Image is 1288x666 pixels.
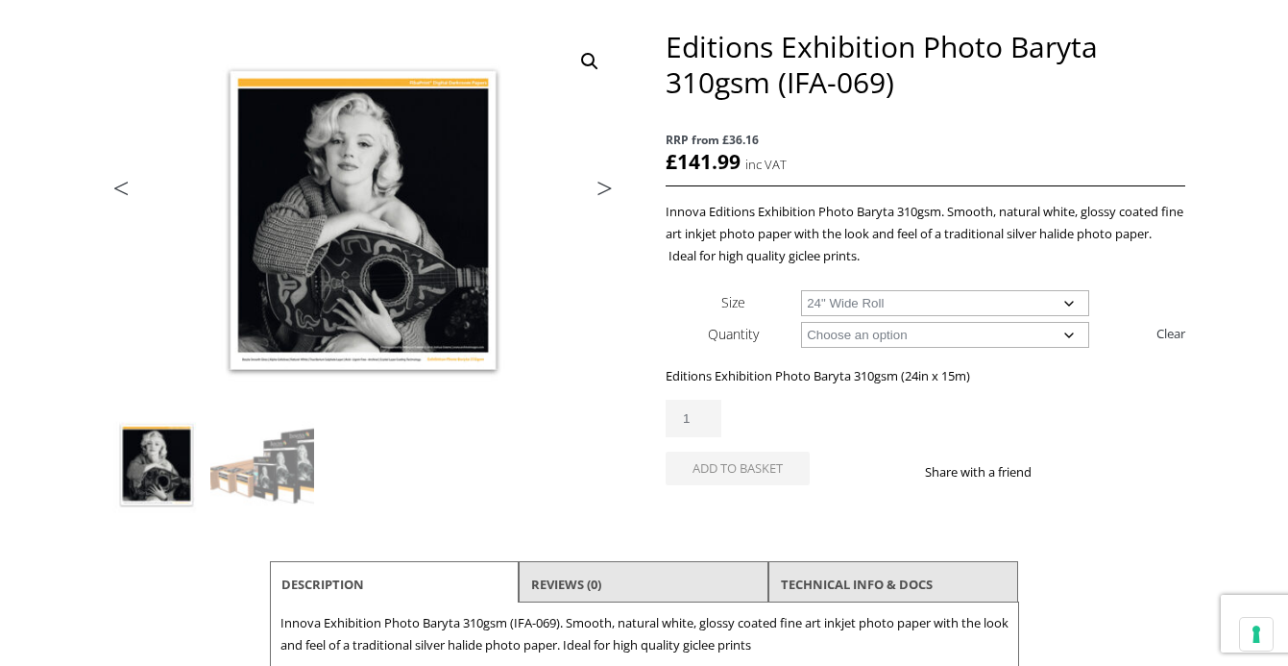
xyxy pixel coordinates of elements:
span: £ [666,148,677,175]
bdi: 141.99 [666,148,741,175]
a: Reviews (0) [531,567,601,602]
img: email sharing button [1101,464,1116,480]
span: RRP from £36.16 [666,129,1184,151]
button: Your consent preferences for tracking technologies [1240,618,1273,651]
p: Share with a friend [925,461,1055,483]
p: Innova Exhibition Photo Baryta 310gsm (IFA-069). Smooth, natural white, glossy coated fine art in... [280,612,1009,656]
a: Clear options [1156,318,1185,349]
input: Product quantity [666,400,721,437]
p: Innova Editions Exhibition Photo Baryta 310gsm. Smooth, natural white, glossy coated fine art ink... [666,201,1184,267]
a: TECHNICAL INFO & DOCS [781,567,933,602]
img: Editions Exhibition Photo Baryta 310gsm (IFA-069) - Image 2 [210,413,314,517]
p: Editions Exhibition Photo Baryta 310gsm (24in x 15m) [666,365,1184,387]
img: Editions Exhibition Photo Baryta 310gsm (IFA-069) [105,413,208,517]
label: Size [721,293,745,311]
a: View full-screen image gallery [572,44,607,79]
img: twitter sharing button [1078,464,1093,480]
img: facebook sharing button [1055,464,1070,480]
h1: Editions Exhibition Photo Baryta 310gsm (IFA-069) [666,29,1184,100]
a: Description [281,567,364,602]
label: Quantity [708,325,759,343]
button: Add to basket [666,452,810,485]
